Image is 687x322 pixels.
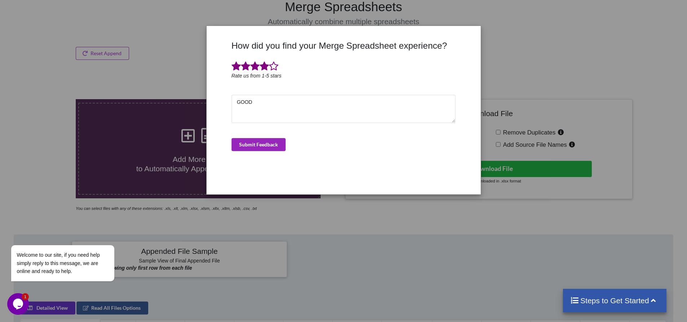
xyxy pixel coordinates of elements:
button: Submit Feedback [232,138,286,151]
iframe: chat widget [7,204,137,290]
i: Rate us from 1-5 stars [232,73,282,79]
h4: Steps to Get Started [570,296,659,305]
textarea: GOOD [232,95,456,123]
h3: How did you find your Merge Spreadsheet experience? [232,40,456,51]
iframe: chat widget [7,293,30,315]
